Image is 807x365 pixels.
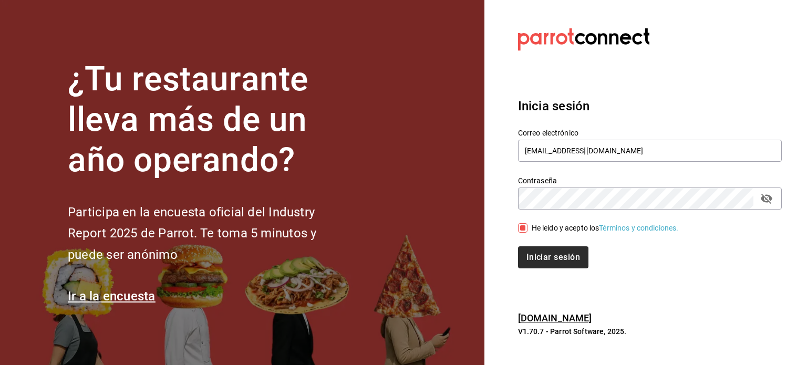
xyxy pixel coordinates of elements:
[518,326,782,337] p: V1.70.7 - Parrot Software, 2025.
[68,202,351,266] h2: Participa en la encuesta oficial del Industry Report 2025 de Parrot. Te toma 5 minutos y puede se...
[518,129,782,137] label: Correo electrónico
[758,190,775,207] button: passwordField
[518,97,782,116] h3: Inicia sesión
[518,177,782,184] label: Contraseña
[518,246,588,268] button: Iniciar sesión
[68,59,351,180] h1: ¿Tu restaurante lleva más de un año operando?
[518,312,592,324] a: [DOMAIN_NAME]
[599,224,678,232] a: Términos y condiciones.
[518,140,782,162] input: Ingresa tu correo electrónico
[532,223,679,234] div: He leído y acepto los
[68,289,156,304] a: Ir a la encuesta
